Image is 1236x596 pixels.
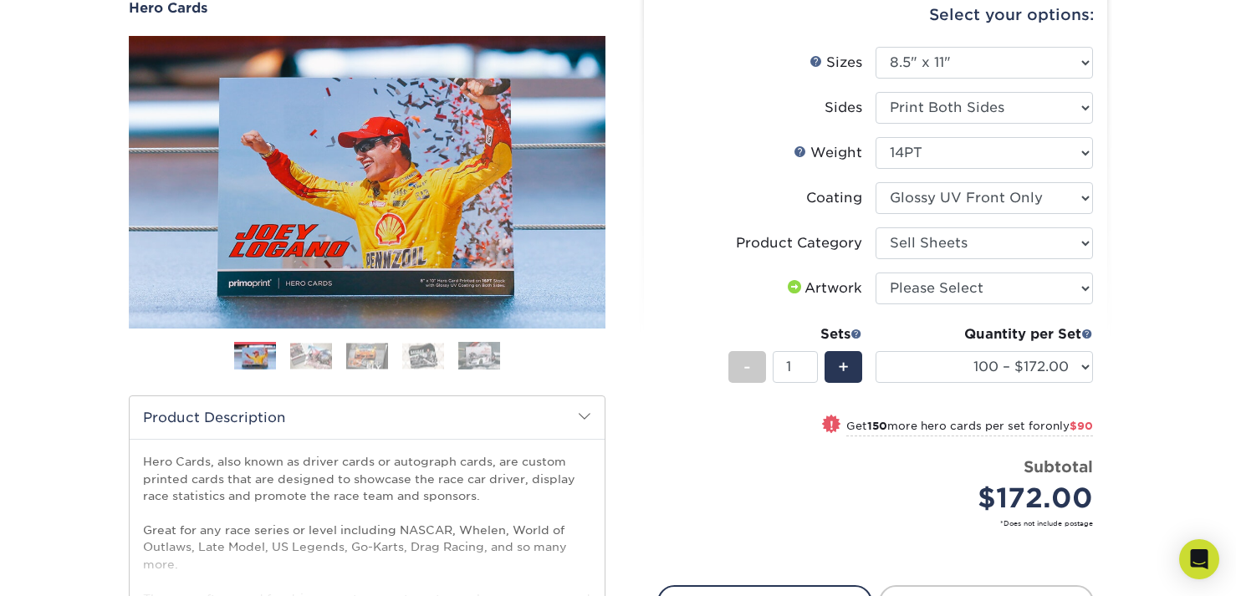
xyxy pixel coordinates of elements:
[784,278,862,298] div: Artwork
[846,420,1093,436] small: Get more hero cards per set for
[830,416,834,434] span: !
[728,324,862,344] div: Sets
[876,324,1093,344] div: Quantity per Set
[806,188,862,208] div: Coating
[867,420,887,432] strong: 150
[888,478,1093,518] div: $172.00
[1070,420,1093,432] span: $90
[736,233,862,253] div: Product Category
[743,354,751,380] span: -
[671,518,1093,528] small: *Does not include postage
[402,343,444,369] img: Hero Cards 04
[794,143,862,163] div: Weight
[458,341,500,370] img: Hero Cards 05
[1179,539,1219,579] div: Open Intercom Messenger
[1024,457,1093,476] strong: Subtotal
[129,33,605,332] img: Hero Cards 01
[290,343,332,369] img: Hero Cards 02
[346,343,388,369] img: Hero Cards 03
[4,545,142,590] iframe: Google Customer Reviews
[825,98,862,118] div: Sides
[234,344,276,370] img: Hero Cards 01
[1045,420,1093,432] span: only
[810,53,862,73] div: Sizes
[130,396,605,439] h2: Product Description
[838,354,849,380] span: +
